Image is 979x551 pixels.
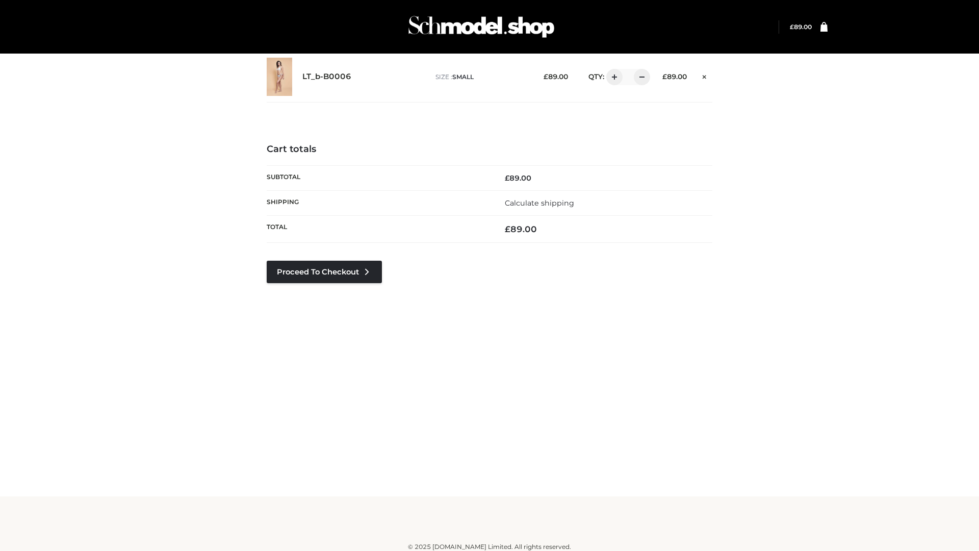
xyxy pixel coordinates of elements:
span: SMALL [452,73,474,81]
p: size : [435,72,528,82]
a: Proceed to Checkout [267,261,382,283]
bdi: 89.00 [505,173,531,183]
span: £ [662,72,667,81]
bdi: 89.00 [505,224,537,234]
span: £ [790,23,794,31]
th: Subtotal [267,165,489,190]
bdi: 89.00 [790,23,812,31]
a: Calculate shipping [505,198,574,208]
span: £ [505,224,510,234]
a: £89.00 [790,23,812,31]
a: Remove this item [697,69,712,82]
a: LT_b-B0006 [302,72,351,82]
div: QTY: [578,69,647,85]
img: Schmodel Admin 964 [405,7,558,47]
span: £ [544,72,548,81]
bdi: 89.00 [662,72,687,81]
bdi: 89.00 [544,72,568,81]
h4: Cart totals [267,144,712,155]
th: Total [267,216,489,243]
span: £ [505,173,509,183]
th: Shipping [267,190,489,215]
